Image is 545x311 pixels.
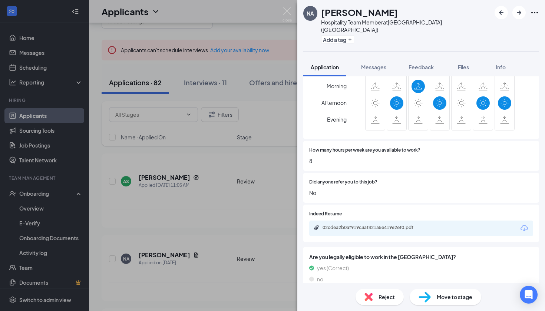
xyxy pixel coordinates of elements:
[321,6,398,19] h1: [PERSON_NAME]
[309,253,533,261] span: Are you legally eligible to work in the [GEOGRAPHIC_DATA]?
[314,225,320,231] svg: Paperclip
[495,6,508,19] button: ArrowLeftNew
[309,179,377,186] span: Did anyone refer you to this job?
[530,8,539,17] svg: Ellipses
[379,293,395,301] span: Reject
[309,211,342,218] span: Indeed Resume
[437,293,472,301] span: Move to stage
[520,224,529,233] svg: Download
[496,64,506,70] span: Info
[327,79,347,93] span: Morning
[348,37,352,42] svg: Plus
[309,157,533,165] span: 8
[515,8,523,17] svg: ArrowRight
[321,96,347,109] span: Afternoon
[317,264,349,272] span: yes (Correct)
[321,19,491,33] div: Hospitality Team Member at [GEOGRAPHIC_DATA] ([GEOGRAPHIC_DATA])
[321,36,354,43] button: PlusAdd a tag
[309,189,533,197] span: No
[323,225,426,231] div: 02cdea2b0af919c3af421a5e41962ef0.pdf
[520,286,538,304] div: Open Intercom Messenger
[309,147,420,154] span: How many hours per week are you available to work?
[497,8,506,17] svg: ArrowLeftNew
[458,64,469,70] span: Files
[317,275,323,283] span: no
[512,6,526,19] button: ArrowRight
[361,64,386,70] span: Messages
[307,10,314,17] div: NA
[314,225,434,232] a: Paperclip02cdea2b0af919c3af421a5e41962ef0.pdf
[409,64,434,70] span: Feedback
[327,113,347,126] span: Evening
[311,64,339,70] span: Application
